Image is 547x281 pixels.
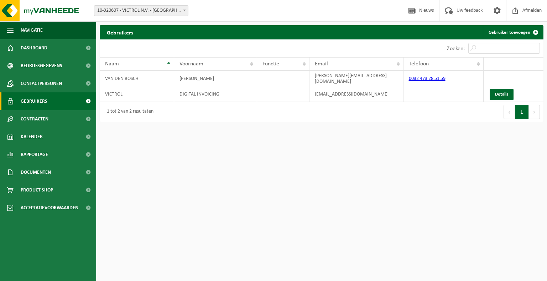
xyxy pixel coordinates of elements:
span: 10-920607 - VICTROL N.V. - ANTWERPEN [94,6,188,16]
h2: Gebruikers [100,25,140,39]
span: Bedrijfsgegevens [21,57,62,75]
span: Gebruikers [21,92,47,110]
td: VAN DEN BOSCH [100,71,174,86]
td: [PERSON_NAME][EMAIL_ADDRESS][DOMAIN_NAME] [309,71,403,86]
span: Documenten [21,163,51,181]
button: 1 [515,105,529,119]
span: 10-920607 - VICTROL N.V. - ANTWERPEN [94,5,188,16]
div: 1 tot 2 van 2 resultaten [103,106,153,118]
span: Navigatie [21,21,43,39]
span: Kalender [21,128,43,146]
span: Acceptatievoorwaarden [21,199,78,217]
td: [EMAIL_ADDRESS][DOMAIN_NAME] [309,86,403,102]
span: Naam [105,61,119,67]
label: Zoeken: [447,46,465,52]
button: Next [529,105,540,119]
span: Product Shop [21,181,53,199]
button: Previous [504,105,515,119]
span: Telefoon [409,61,429,67]
a: Details [490,89,514,100]
td: VICTROL [100,86,174,102]
span: Functie [262,61,279,67]
span: Email [315,61,328,67]
a: Gebruiker toevoegen [483,25,543,39]
a: 0032 473 28 51 59 [409,76,446,81]
td: DIGITAL INVOICING [174,86,257,102]
span: Dashboard [21,39,47,57]
span: Rapportage [21,146,48,163]
span: Voornaam [179,61,203,67]
span: Contactpersonen [21,75,62,92]
span: Contracten [21,110,48,128]
td: [PERSON_NAME] [174,71,257,86]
